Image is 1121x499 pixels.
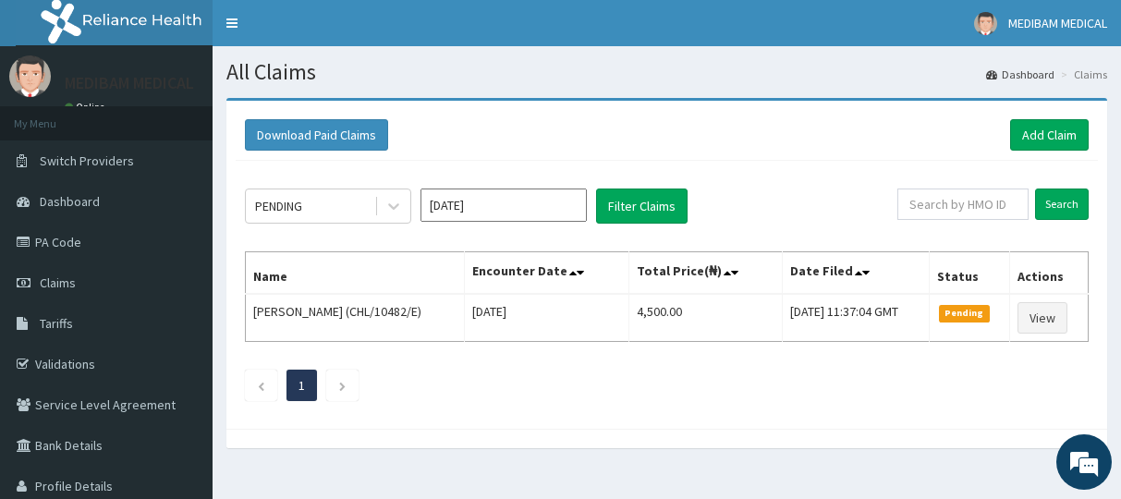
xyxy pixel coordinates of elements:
span: Tariffs [40,315,73,332]
a: View [1017,302,1067,334]
p: MEDIBAM MEDICAL [65,75,194,91]
td: [DATE] 11:37:04 GMT [782,294,929,342]
h1: All Claims [226,60,1107,84]
span: Pending [939,305,990,322]
input: Search [1035,189,1089,220]
a: Dashboard [986,67,1054,82]
span: Dashboard [40,193,100,210]
a: Next page [338,377,347,394]
button: Download Paid Claims [245,119,388,151]
img: User Image [974,12,997,35]
td: 4,500.00 [629,294,782,342]
td: [PERSON_NAME] (CHL/10482/E) [246,294,465,342]
div: PENDING [255,197,302,215]
th: Total Price(₦) [629,252,782,295]
span: MEDIBAM MEDICAL [1008,15,1107,31]
span: Claims [40,274,76,291]
span: Switch Providers [40,152,134,169]
a: Add Claim [1010,119,1089,151]
a: Previous page [257,377,265,394]
th: Name [246,252,465,295]
th: Date Filed [782,252,929,295]
li: Claims [1056,67,1107,82]
img: User Image [9,55,51,97]
th: Status [929,252,1010,295]
input: Search by HMO ID [897,189,1029,220]
button: Filter Claims [596,189,688,224]
td: [DATE] [464,294,628,342]
th: Actions [1010,252,1089,295]
a: Page 1 is your current page [299,377,305,394]
th: Encounter Date [464,252,628,295]
a: Online [65,101,109,114]
input: Select Month and Year [420,189,587,222]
